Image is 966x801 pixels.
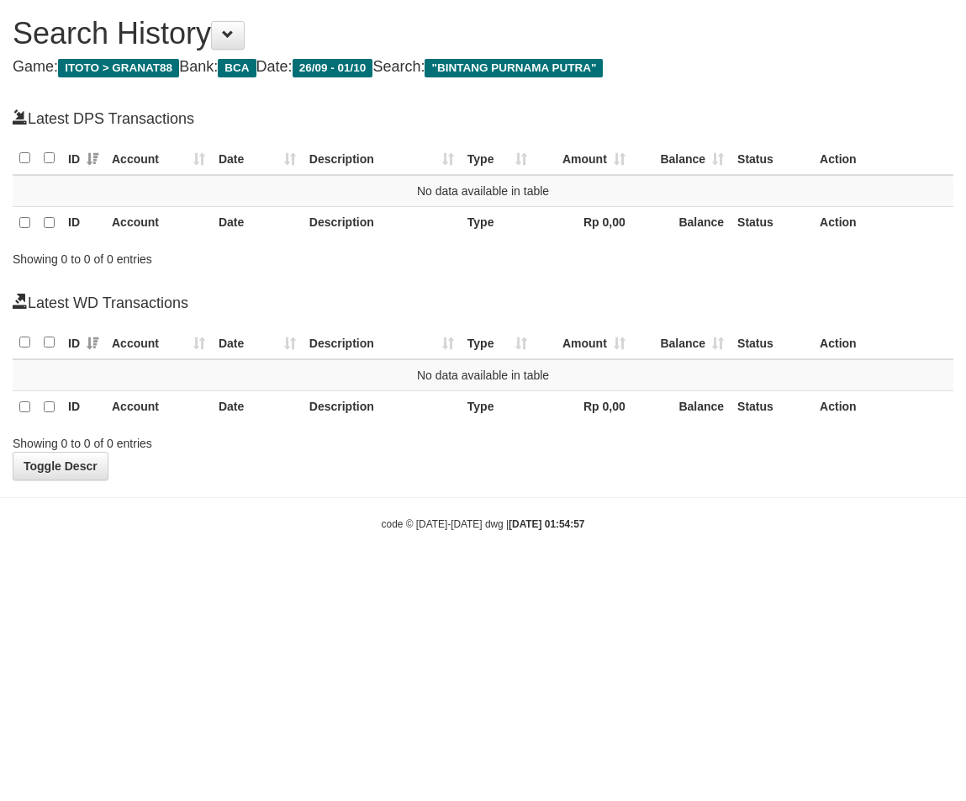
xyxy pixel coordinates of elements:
[813,142,953,175] th: Action
[61,390,105,423] th: ID
[534,207,631,240] th: Rp 0,00
[212,326,303,359] th: Date: activate to sort column ascending
[218,59,256,77] span: BCA
[13,452,108,480] a: Toggle Descr
[13,17,953,50] h1: Search History
[534,390,631,423] th: Rp 0,00
[534,142,631,175] th: Amount: activate to sort column ascending
[105,142,212,175] th: Account: activate to sort column ascending
[425,59,603,77] span: "BINTANG PURNAMA PUTRA"
[382,518,585,530] small: code © [DATE]-[DATE] dwg |
[731,207,813,240] th: Status
[303,207,461,240] th: Description
[13,244,390,268] div: Showing 0 to 0 of 0 entries
[13,428,390,452] div: Showing 0 to 0 of 0 entries
[61,326,105,359] th: ID: activate to sort column ascending
[303,390,461,423] th: Description
[731,142,813,175] th: Status
[13,59,953,76] h4: Game: Bank: Date: Search:
[509,518,584,530] strong: [DATE] 01:54:57
[731,326,813,359] th: Status
[813,390,953,423] th: Action
[534,326,631,359] th: Amount: activate to sort column ascending
[461,390,535,423] th: Type
[813,326,953,359] th: Action
[461,207,535,240] th: Type
[632,390,731,423] th: Balance
[461,326,535,359] th: Type: activate to sort column ascending
[813,207,953,240] th: Action
[632,207,731,240] th: Balance
[13,359,953,391] td: No data available in table
[461,142,535,175] th: Type: activate to sort column ascending
[61,207,105,240] th: ID
[105,326,212,359] th: Account: activate to sort column ascending
[58,59,179,77] span: ITOTO > GRANAT88
[303,142,461,175] th: Description: activate to sort column ascending
[61,142,105,175] th: ID: activate to sort column ascending
[13,293,953,312] h4: Latest WD Transactions
[212,207,303,240] th: Date
[105,207,212,240] th: Account
[632,142,731,175] th: Balance: activate to sort column ascending
[632,326,731,359] th: Balance: activate to sort column ascending
[13,175,953,207] td: No data available in table
[293,59,373,77] span: 26/09 - 01/10
[105,390,212,423] th: Account
[303,326,461,359] th: Description: activate to sort column ascending
[212,142,303,175] th: Date: activate to sort column ascending
[212,390,303,423] th: Date
[13,109,953,128] h4: Latest DPS Transactions
[731,390,813,423] th: Status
